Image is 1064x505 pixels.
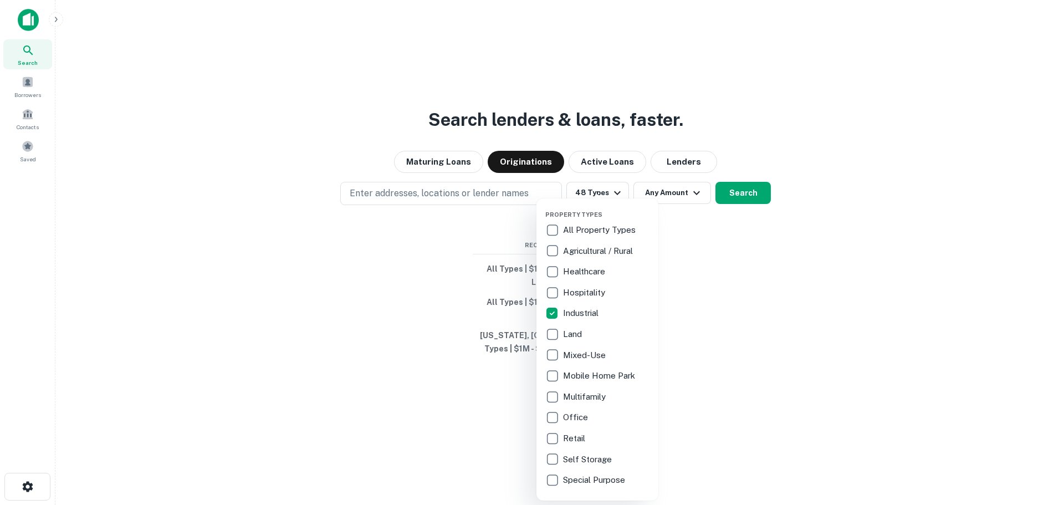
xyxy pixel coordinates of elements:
[563,453,614,466] p: Self Storage
[563,369,637,382] p: Mobile Home Park
[563,432,587,445] p: Retail
[563,390,608,404] p: Multifamily
[563,244,635,258] p: Agricultural / Rural
[563,286,607,299] p: Hospitality
[563,265,607,278] p: Healthcare
[563,349,608,362] p: Mixed-Use
[563,328,584,341] p: Land
[563,223,638,237] p: All Property Types
[563,411,590,424] p: Office
[1009,416,1064,470] iframe: Chat Widget
[545,211,602,218] span: Property Types
[563,307,601,320] p: Industrial
[563,473,627,487] p: Special Purpose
